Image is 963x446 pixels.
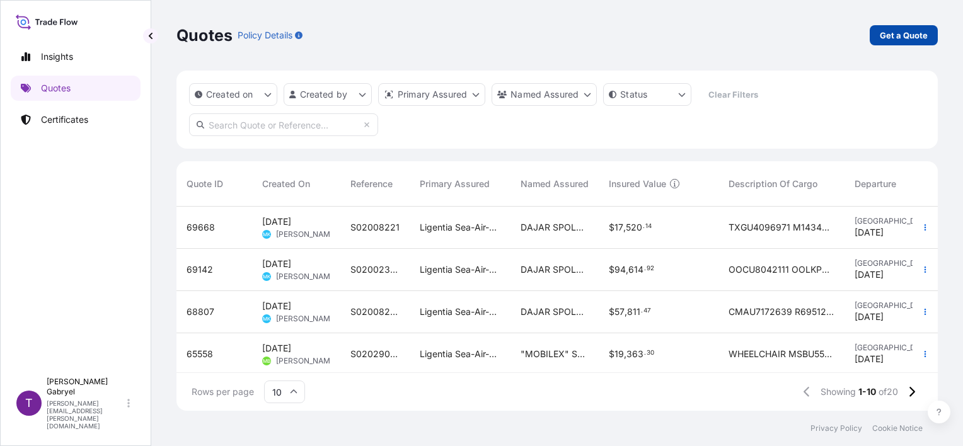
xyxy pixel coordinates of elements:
p: Clear Filters [708,88,758,101]
span: , [623,223,626,232]
span: Ligentia Sea-Air-Rail Sp. z o.o. [420,221,500,234]
span: $ [609,223,614,232]
span: Rows per page [192,386,254,398]
span: . [644,351,646,355]
button: createdOn Filter options [189,83,277,106]
span: 14 [645,224,652,229]
span: [GEOGRAPHIC_DATA] [855,300,923,311]
a: Privacy Policy [810,423,862,433]
a: Certificates [11,107,141,132]
span: , [625,307,627,316]
span: Description Of Cargo [729,178,817,190]
span: [PERSON_NAME] [276,229,337,239]
span: Ligentia Sea-Air-Rail Sp. z o.o. [420,263,500,276]
span: [GEOGRAPHIC_DATA] [855,258,923,268]
span: [GEOGRAPHIC_DATA] [855,343,923,353]
span: 614 [628,265,643,274]
p: Named Assured [510,88,579,101]
p: [PERSON_NAME] Gabryel [47,377,125,397]
span: , [624,350,626,358]
span: Created On [262,178,310,190]
button: certificateStatus Filter options [603,83,691,106]
span: [DATE] [262,342,291,355]
span: [DATE] [855,226,884,239]
input: Search Quote or Reference... [189,113,378,136]
span: of 20 [879,386,898,398]
p: Insights [41,50,73,63]
span: [DATE] [262,300,291,312]
span: 19 [614,350,624,358]
span: [DATE] [262,215,291,228]
span: MB [263,355,270,367]
p: Policy Details [238,29,292,42]
span: 69668 [187,221,215,234]
span: Insured Value [609,178,666,190]
span: [PERSON_NAME] [276,272,337,282]
span: 30 [647,351,654,355]
span: OOCU8042111 OOLKPH0345 40HC 18000.00 KG 65.64 M3 3000 CTN || GLASS CONTAINER OOCU8892476 OOLKPJ95... [729,263,834,276]
span: 47 [643,309,651,313]
span: [DATE] [855,353,884,365]
a: Insights [11,44,141,69]
span: "MOBILEX" SP. Z O.O. [521,348,589,360]
span: [DATE] [262,258,291,270]
span: $ [609,307,614,316]
span: 1-10 [858,386,876,398]
span: $ [609,265,614,274]
span: CMAU7172639 R6951227 40HC 2745.60 KG 20.89 M3 572 CTN || SET OF 3 TIN BOX SEGU4857897 M5266633 40... [729,306,834,318]
span: T [25,397,33,409]
span: . [644,266,646,271]
p: Quotes [41,82,71,94]
span: Departure [855,178,896,190]
span: S02008225 [350,306,400,318]
span: MK [263,270,270,283]
span: 363 [626,350,643,358]
span: DAJAR SPOLKA Z O.O. [521,263,589,276]
span: 57 [614,307,625,316]
button: distributor Filter options [378,83,485,106]
span: [PERSON_NAME] [276,356,337,366]
span: 65558 [187,348,213,360]
a: Get a Quote [870,25,938,45]
button: cargoOwner Filter options [492,83,597,106]
a: Cookie Notice [872,423,923,433]
span: S02002358 [350,263,400,276]
span: S02008221 [350,221,400,234]
span: Ligentia Sea-Air-Rail Sp. z o.o. [420,306,500,318]
p: Primary Assured [398,88,467,101]
span: WHEELCHAIR MSBU5584430 40hc, 7225,00 kgs, 60,050 m3, 338 ctn [729,348,834,360]
span: [PERSON_NAME] [276,314,337,324]
p: Status [620,88,647,101]
span: 69142 [187,263,213,276]
span: 811 [627,307,640,316]
span: 17 [614,223,623,232]
a: Quotes [11,76,141,101]
span: Primary Assured [420,178,490,190]
span: TXGU4096971 M1434940 40HC 4561.92 KG 65.127 M3 1536 CTN || METAL ORGANIZERS [729,221,834,234]
button: createdBy Filter options [284,83,372,106]
span: $ [609,350,614,358]
button: Clear Filters [698,84,768,105]
p: Certificates [41,113,88,126]
span: 92 [647,266,654,271]
span: DAJAR SPOLKA Z O.O. [521,221,589,234]
span: Named Assured [521,178,589,190]
p: Created on [206,88,253,101]
p: Get a Quote [880,29,928,42]
span: . [641,309,643,313]
span: Ligentia Sea-Air-Rail Sp. z o.o. [420,348,500,360]
span: 94 [614,265,626,274]
span: MK [263,228,270,241]
span: [DATE] [855,268,884,281]
span: 520 [626,223,642,232]
span: . [643,224,645,229]
span: Quote ID [187,178,223,190]
span: [DATE] [855,311,884,323]
span: 68807 [187,306,214,318]
span: Showing [821,386,856,398]
p: Created by [300,88,348,101]
p: [PERSON_NAME][EMAIL_ADDRESS][PERSON_NAME][DOMAIN_NAME] [47,399,125,430]
span: Reference [350,178,393,190]
p: Quotes [176,25,233,45]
